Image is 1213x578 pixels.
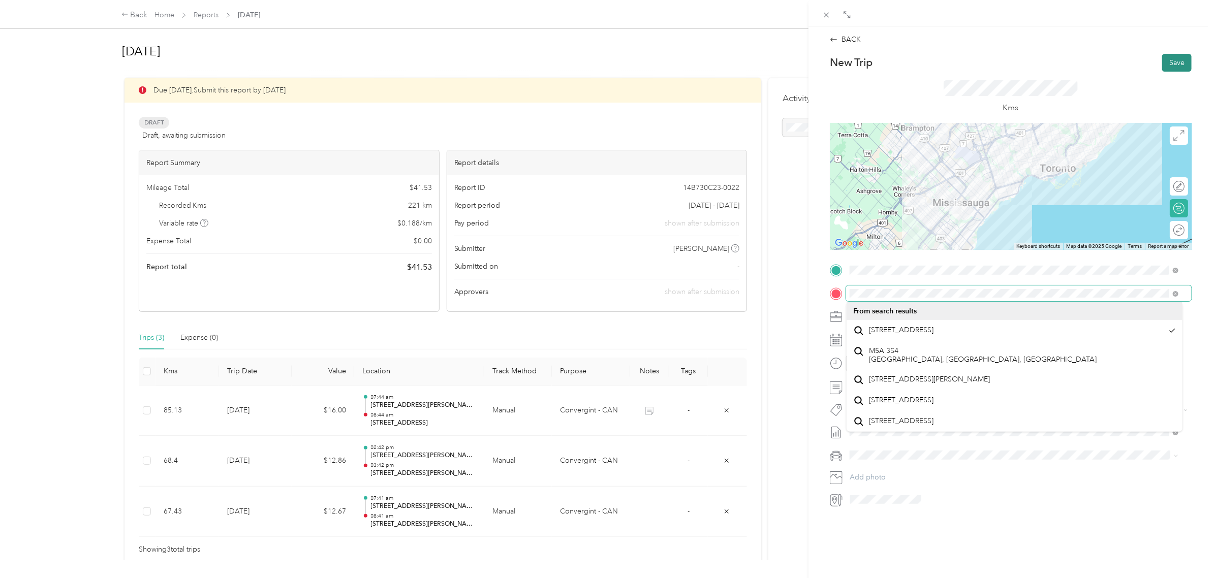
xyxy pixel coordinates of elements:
[830,55,873,70] p: New Trip
[1128,243,1142,249] a: Terms (opens in new tab)
[1162,54,1192,72] button: Save
[1156,521,1213,578] iframe: Everlance-gr Chat Button Frame
[832,237,866,250] img: Google
[1066,243,1122,249] span: Map data ©2025 Google
[869,416,934,426] span: [STREET_ADDRESS]
[1016,243,1060,250] button: Keyboard shortcuts
[830,34,861,45] div: BACK
[869,326,934,335] span: [STREET_ADDRESS]
[1003,102,1019,114] p: Kms
[869,375,990,384] span: [STREET_ADDRESS][PERSON_NAME]
[832,237,866,250] a: Open this area in Google Maps (opens a new window)
[1148,243,1189,249] a: Report a map error
[869,396,934,405] span: [STREET_ADDRESS]
[869,346,1097,364] span: M5A 3S4 [GEOGRAPHIC_DATA], [GEOGRAPHIC_DATA], [GEOGRAPHIC_DATA]
[854,307,917,315] span: From search results
[846,470,1192,485] button: Add photo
